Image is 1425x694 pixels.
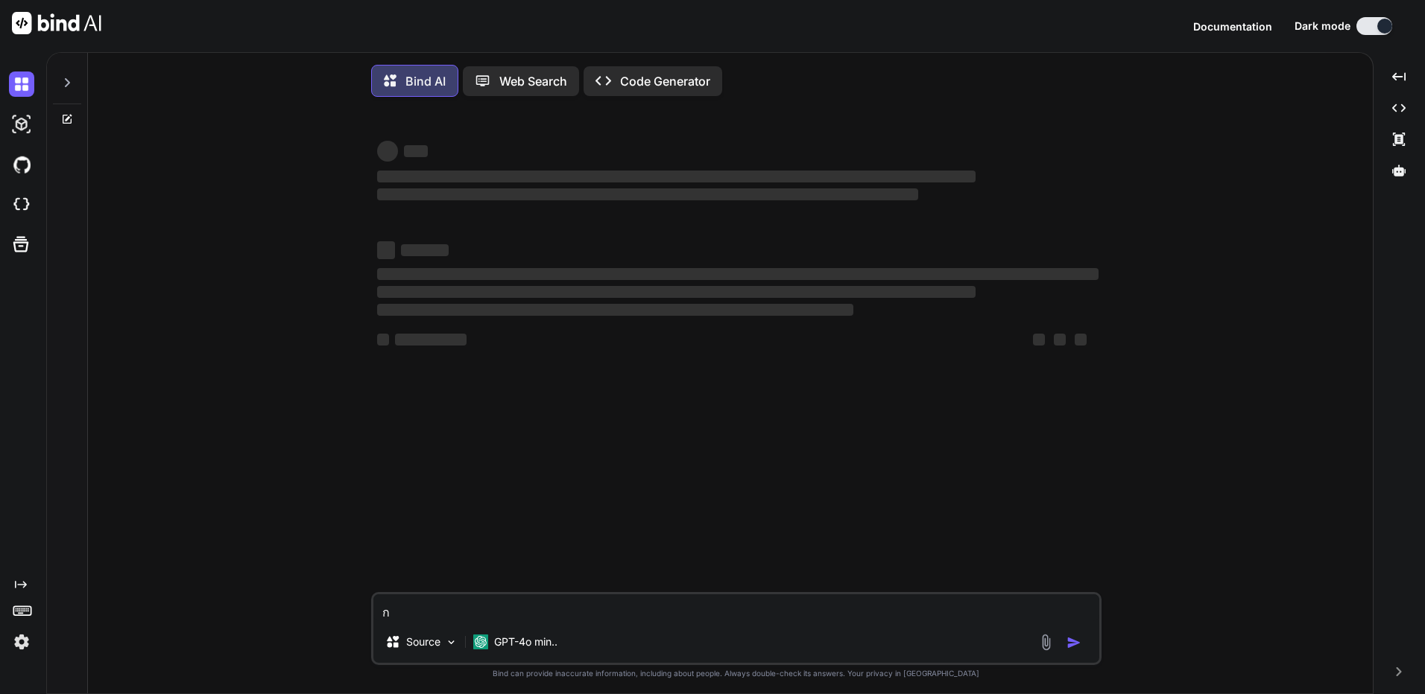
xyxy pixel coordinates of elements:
[1054,334,1066,346] span: ‌
[1295,19,1350,34] span: Dark mode
[9,112,34,137] img: darkAi-studio
[9,192,34,217] img: cloudideIcon
[377,268,1099,280] span: ‌
[12,12,101,34] img: Bind AI
[9,71,34,97] img: darkChat
[1193,19,1272,34] button: Documentation
[494,634,557,649] p: GPT-4o min..
[445,636,458,649] img: Pick Models
[473,634,488,649] img: GPT-4o mini
[377,304,853,316] span: ‌
[499,72,567,90] p: Web Search
[1193,20,1272,33] span: Documentation
[1067,635,1081,650] img: icon
[395,334,467,346] span: ‌
[377,241,395,259] span: ‌
[371,668,1102,679] p: Bind can provide inaccurate information, including about people. Always double-check its answers....
[1037,634,1055,651] img: attachment
[377,171,976,182] span: ‌
[406,634,440,649] p: Source
[377,334,389,346] span: ‌
[404,145,428,157] span: ‌
[1075,334,1087,346] span: ‌
[401,244,449,256] span: ‌
[377,188,918,200] span: ‌
[377,286,976,298] span: ‌
[9,629,34,655] img: settings
[1033,334,1045,346] span: ‌
[373,594,1099,621] textarea: ก
[377,141,398,162] span: ‌
[9,152,34,177] img: githubDark
[620,72,710,90] p: Code Generator
[405,72,446,90] p: Bind AI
